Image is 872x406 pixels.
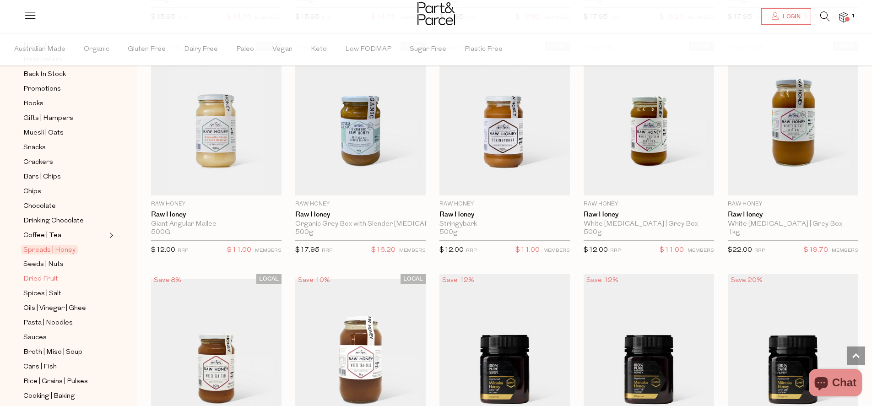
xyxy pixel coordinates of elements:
span: $22.00 [728,247,752,254]
span: Snacks [23,142,46,153]
span: Cans | Fish [23,362,57,373]
span: LOCAL [401,274,426,284]
inbox-online-store-chat: Shopify online store chat [806,369,865,399]
small: MEMBERS [543,248,570,253]
div: White [MEDICAL_DATA] | Grey Box [728,220,858,228]
small: MEMBERS [688,248,714,253]
small: MEMBERS [255,248,282,253]
span: Spreads | Honey [21,245,78,254]
span: $12.00 [151,247,175,254]
span: Low FODMAP [345,33,391,65]
small: RRP [754,248,765,253]
span: Sugar Free [410,33,446,65]
img: Raw Honey [728,42,858,195]
small: RRP [178,248,188,253]
span: Gluten Free [128,33,166,65]
span: Promotions [23,84,61,95]
span: 500G [151,228,170,237]
button: Expand/Collapse Coffee | Tea [107,230,114,241]
span: $12.00 [439,247,464,254]
a: Chocolate [23,200,107,212]
div: Save 10% [295,274,333,287]
a: Login [761,8,811,25]
img: Part&Parcel [417,2,455,25]
span: Sauces [23,332,47,343]
span: Dried Fruit [23,274,58,285]
a: Gifts | Hampers [23,113,107,124]
a: Muesli | Oats [23,127,107,139]
a: Raw Honey [295,211,426,219]
a: Raw Honey [584,211,714,219]
span: Back In Stock [23,69,66,80]
p: Raw Honey [151,200,282,208]
span: Chips [23,186,41,197]
span: Cooking | Baking [23,391,75,402]
a: Cans | Fish [23,361,107,373]
a: Spices | Salt [23,288,107,299]
p: Raw Honey [584,200,714,208]
a: Snacks [23,142,107,153]
a: Raw Honey [439,211,570,219]
a: Drinking Chocolate [23,215,107,227]
span: LOCAL [256,274,282,284]
span: 1kg [728,228,740,237]
a: Raw Honey [151,211,282,219]
span: Gifts | Hampers [23,113,73,124]
span: Coffee | Tea [23,230,61,241]
span: 500g [439,228,458,237]
small: RRP [610,248,621,253]
a: Dried Fruit [23,273,107,285]
small: MEMBERS [832,248,858,253]
span: Oils | Vinegar | Ghee [23,303,86,314]
p: Raw Honey [439,200,570,208]
span: Spices | Salt [23,288,61,299]
span: Bars | Chips [23,172,61,183]
span: Crackers [23,157,53,168]
span: Paleo [236,33,254,65]
span: Pasta | Noodles [23,318,73,329]
img: Raw Honey [584,42,714,195]
span: Australian Made [14,33,65,65]
a: 1 [839,12,848,22]
div: Organic Grey Box with Slender [MEDICAL_DATA] [295,220,426,228]
span: Vegan [272,33,292,65]
span: Chocolate [23,201,56,212]
span: 500g [295,228,314,237]
img: Raw Honey [151,42,282,195]
span: $16.20 [371,244,395,256]
a: Back In Stock [23,69,107,80]
a: Chips [23,186,107,197]
a: Sauces [23,332,107,343]
div: Save 12% [439,274,477,287]
span: 500g [584,228,602,237]
span: Broth | Miso | Soup [23,347,82,358]
span: Drinking Chocolate [23,216,84,227]
a: Bars | Chips [23,171,107,183]
div: Save 8% [151,274,184,287]
img: Raw Honey [439,42,570,195]
span: Rice | Grains | Pulses [23,376,88,387]
small: RRP [322,248,332,253]
span: $19.70 [804,244,828,256]
span: Login [780,13,801,21]
span: $11.00 [660,244,684,256]
span: $11.00 [515,244,540,256]
a: Coffee | Tea [23,230,107,241]
span: Books [23,98,43,109]
span: Muesli | Oats [23,128,64,139]
a: Crackers [23,157,107,168]
span: Organic [84,33,109,65]
div: Giant Angular Mallee [151,220,282,228]
span: 1 [849,12,857,20]
small: MEMBERS [399,248,426,253]
a: Raw Honey [728,211,858,219]
span: Keto [311,33,327,65]
a: Promotions [23,83,107,95]
a: Rice | Grains | Pulses [23,376,107,387]
p: Raw Honey [295,200,426,208]
span: $11.00 [227,244,251,256]
img: Raw Honey [295,42,426,195]
span: $17.95 [295,247,320,254]
span: Plastic Free [465,33,503,65]
div: Save 20% [728,274,765,287]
